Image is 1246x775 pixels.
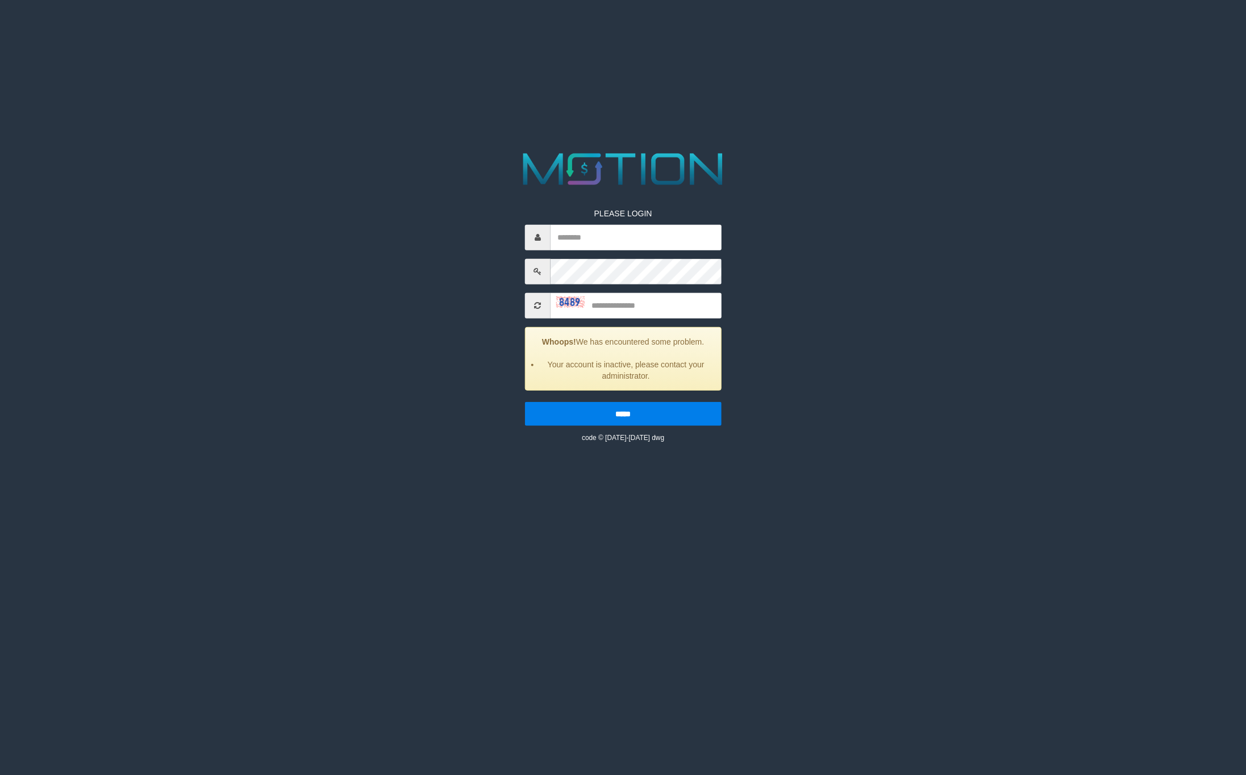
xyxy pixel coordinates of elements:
li: Your account is inactive, please contact your administrator. [540,358,712,381]
p: PLEASE LOGIN [525,207,722,219]
div: We has encountered some problem. [525,326,722,390]
small: code © [DATE]-[DATE] dwg [582,433,664,441]
strong: Whoops! [542,337,576,346]
img: MOTION_logo.png [514,148,732,191]
img: captcha [556,296,585,308]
